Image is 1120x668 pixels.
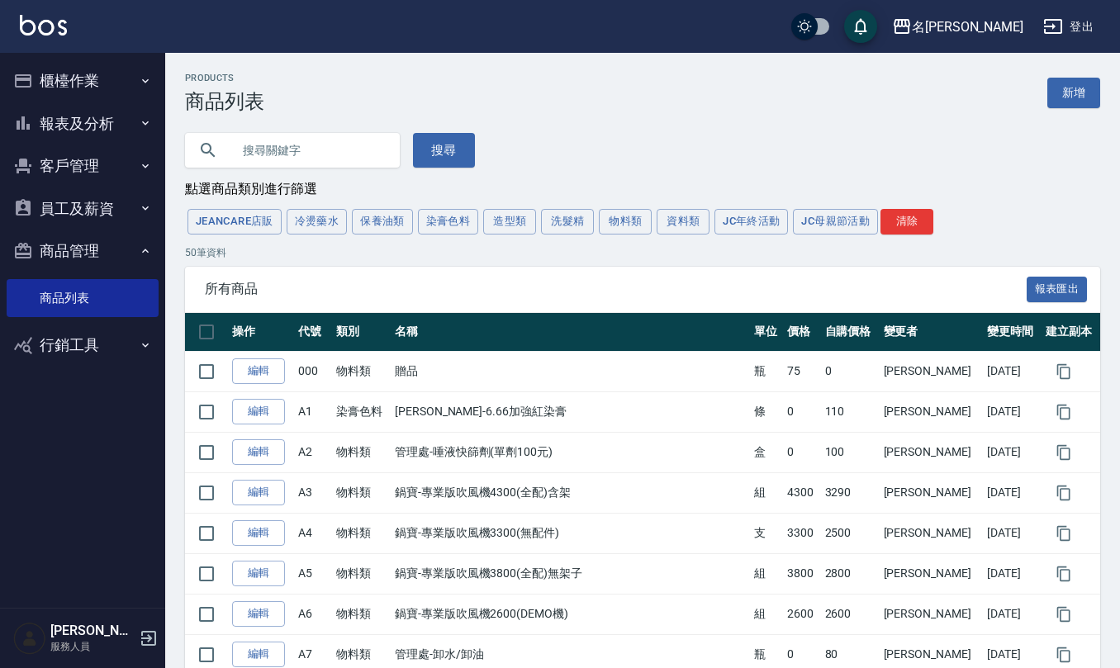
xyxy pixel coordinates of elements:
[983,553,1042,594] td: [DATE]
[391,513,750,553] td: 鍋寶-專業版吹風機3300(無配件)
[332,432,391,472] td: 物料類
[7,187,159,230] button: 員工及薪資
[332,351,391,391] td: 物料類
[232,399,285,424] a: 編輯
[783,351,820,391] td: 75
[750,513,784,553] td: 支
[352,209,413,235] button: 保養油類
[821,391,880,432] td: 110
[332,313,391,352] th: 類別
[391,351,750,391] td: 贈品
[750,472,784,513] td: 組
[599,209,652,235] button: 物料類
[750,391,784,432] td: 條
[187,209,282,235] button: JeanCare店販
[50,639,135,654] p: 服務人員
[232,601,285,627] a: 編輯
[983,351,1042,391] td: [DATE]
[294,594,332,634] td: A6
[821,594,880,634] td: 2600
[885,10,1030,44] button: 名[PERSON_NAME]
[332,472,391,513] td: 物料類
[844,10,877,43] button: save
[7,59,159,102] button: 櫃檯作業
[750,313,784,352] th: 單位
[821,513,880,553] td: 2500
[391,313,750,352] th: 名稱
[880,472,983,513] td: [PERSON_NAME]
[821,432,880,472] td: 100
[232,561,285,586] a: 編輯
[7,324,159,367] button: 行銷工具
[391,472,750,513] td: 鍋寶-專業版吹風機4300(全配)含架
[185,245,1100,260] p: 50 筆資料
[391,391,750,432] td: [PERSON_NAME]-6.66加強紅染膏
[1042,313,1100,352] th: 建立副本
[783,472,820,513] td: 4300
[232,480,285,505] a: 編輯
[983,594,1042,634] td: [DATE]
[783,432,820,472] td: 0
[821,351,880,391] td: 0
[714,209,788,235] button: JC年終活動
[232,358,285,384] a: 編輯
[880,351,983,391] td: [PERSON_NAME]
[7,144,159,187] button: 客戶管理
[880,594,983,634] td: [PERSON_NAME]
[413,133,475,168] button: 搜尋
[7,102,159,145] button: 報表及分析
[7,279,159,317] a: 商品列表
[20,15,67,36] img: Logo
[185,73,264,83] h2: Products
[13,622,46,655] img: Person
[1027,281,1088,296] a: 報表匯出
[232,439,285,465] a: 編輯
[750,553,784,594] td: 組
[418,209,479,235] button: 染膏色料
[205,281,1027,297] span: 所有商品
[880,313,983,352] th: 變更者
[880,391,983,432] td: [PERSON_NAME]
[294,472,332,513] td: A3
[185,90,264,113] h3: 商品列表
[1047,78,1100,108] a: 新增
[294,513,332,553] td: A4
[7,230,159,272] button: 商品管理
[821,553,880,594] td: 2800
[750,351,784,391] td: 瓶
[750,594,784,634] td: 組
[391,432,750,472] td: 管理處-唾液快篩劑(單劑100元)
[983,391,1042,432] td: [DATE]
[391,594,750,634] td: 鍋寶-專業版吹風機2600(DEMO機)
[983,432,1042,472] td: [DATE]
[880,432,983,472] td: [PERSON_NAME]
[294,432,332,472] td: A2
[483,209,536,235] button: 造型類
[783,513,820,553] td: 3300
[391,553,750,594] td: 鍋寶-專業版吹風機3800(全配)無架子
[231,128,387,173] input: 搜尋關鍵字
[228,313,294,352] th: 操作
[983,313,1042,352] th: 變更時間
[821,472,880,513] td: 3290
[1027,277,1088,302] button: 報表匯出
[880,513,983,553] td: [PERSON_NAME]
[750,432,784,472] td: 盒
[983,513,1042,553] td: [DATE]
[332,391,391,432] td: 染膏色料
[332,553,391,594] td: 物料類
[821,313,880,352] th: 自購價格
[657,209,709,235] button: 資料類
[793,209,878,235] button: JC母親節活動
[287,209,348,235] button: 冷燙藥水
[294,553,332,594] td: A5
[912,17,1023,37] div: 名[PERSON_NAME]
[294,313,332,352] th: 代號
[783,553,820,594] td: 3800
[880,553,983,594] td: [PERSON_NAME]
[783,391,820,432] td: 0
[185,181,1100,198] div: 點選商品類別進行篩選
[332,594,391,634] td: 物料類
[541,209,594,235] button: 洗髮精
[880,209,933,235] button: 清除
